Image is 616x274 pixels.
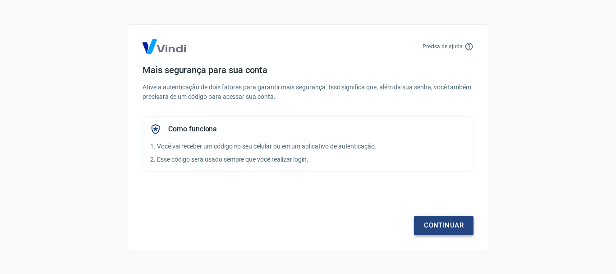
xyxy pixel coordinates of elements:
img: Logo Vind [143,39,186,54]
a: Continuar [414,216,473,235]
h5: Como funciona [168,125,217,134]
p: Precisa de ajuda [423,42,463,51]
p: 1. Você vai receber um código no seu celular ou em um aplicativo de autenticação. [150,142,466,151]
h4: Mais segurança para sua conta [143,65,473,75]
p: Ative a autenticação de dois fatores para garantir mais segurança. Isso significa que, além da su... [143,83,473,102]
p: 2. Esse código será usado sempre que você realizar login. [150,155,466,164]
